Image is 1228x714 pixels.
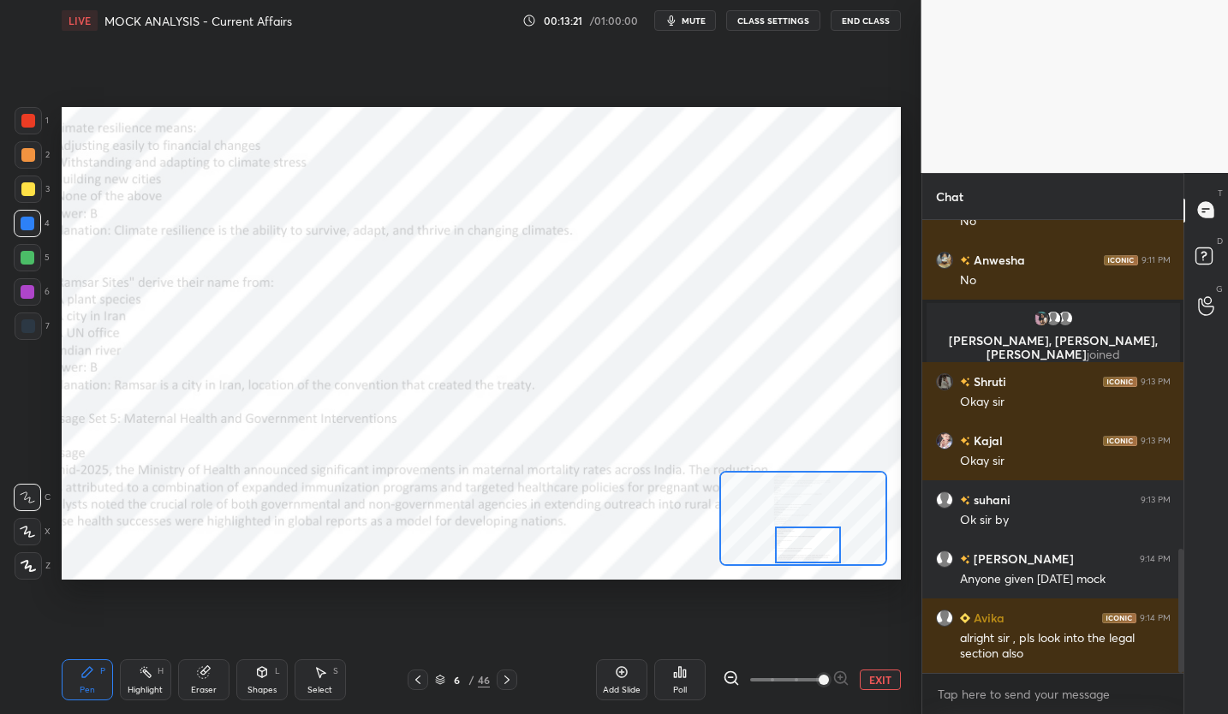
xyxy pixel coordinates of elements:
div: 9:13 PM [1141,376,1171,386]
h6: Avika [970,609,1004,627]
div: Okay sir [960,453,1171,470]
div: Eraser [191,686,217,694]
img: default.png [936,550,953,567]
div: H [158,667,164,675]
p: G [1216,283,1223,295]
span: mute [682,15,706,27]
img: iconic-dark.1390631f.png [1104,254,1138,265]
div: 4 [14,210,50,237]
img: iconic-dark.1390631f.png [1103,435,1137,445]
img: 25ed48a50b8545b5be72bd00253e3e0b.jpg [936,372,953,390]
img: default.png [1057,310,1074,327]
div: 5 [14,244,50,271]
img: no-rating-badge.077c3623.svg [960,555,970,564]
img: no-rating-badge.077c3623.svg [960,256,970,265]
div: grid [922,220,1184,673]
div: 9:11 PM [1142,254,1171,265]
img: 2a204208ff22456ea8fa72fc5bb33550.jpg [936,251,953,268]
div: No [960,272,1171,289]
div: S [333,667,338,675]
div: C [14,484,51,511]
div: 9:14 PM [1140,553,1171,563]
span: joined [1087,346,1120,362]
h6: [PERSON_NAME] [970,550,1074,568]
div: 9:13 PM [1141,494,1171,504]
h6: Kajal [970,431,1003,449]
div: Select [307,686,332,694]
div: 46 [478,672,490,687]
p: [PERSON_NAME], [PERSON_NAME], [PERSON_NAME] [937,334,1170,361]
p: D [1217,235,1223,247]
img: no-rating-badge.077c3623.svg [960,378,970,387]
img: default.png [1045,310,1062,327]
img: default.png [936,609,953,626]
img: no-rating-badge.077c3623.svg [960,496,970,505]
div: 2 [15,141,50,169]
div: / [469,675,474,685]
div: 9:14 PM [1140,612,1171,622]
p: Chat [922,174,977,219]
div: X [14,518,51,545]
div: L [275,667,280,675]
p: T [1218,187,1223,199]
div: 1 [15,107,49,134]
img: c441792a98ca43df8d631ffb488b1941.jpg [1033,310,1050,327]
div: 9:13 PM [1141,435,1171,445]
div: 3 [15,176,50,203]
div: Z [15,552,51,580]
button: End Class [831,10,901,31]
img: no-rating-badge.077c3623.svg [960,437,970,446]
div: 6 [449,675,466,685]
h4: MOCK ANALYSIS - Current Affairs [104,13,292,29]
div: Shapes [247,686,277,694]
div: Poll [673,686,687,694]
div: LIVE [62,10,98,31]
div: No [960,213,1171,230]
div: alright sir , pls look into the legal section also [960,630,1171,663]
div: Ok sir by [960,512,1171,529]
h6: Anwesha [970,251,1025,269]
button: CLASS SETTINGS [726,10,820,31]
img: cc8b3f9215ad453c9fc5519683ae4892.jpg [936,431,953,449]
div: Add Slide [603,686,641,694]
h6: suhani [970,491,1010,509]
div: Okay sir [960,394,1171,411]
img: Learner_Badge_beginner_1_8b307cf2a0.svg [960,613,970,623]
button: EXIT [860,669,901,690]
div: Highlight [128,686,163,694]
img: default.png [936,491,953,508]
div: Pen [80,686,95,694]
div: 7 [15,312,50,340]
div: 6 [14,278,50,306]
img: iconic-dark.1390631f.png [1102,612,1136,622]
img: iconic-dark.1390631f.png [1103,376,1137,386]
div: P [100,667,105,675]
div: Anyone given [DATE] mock [960,571,1171,588]
h6: Shruti [970,372,1006,390]
button: mute [654,10,716,31]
